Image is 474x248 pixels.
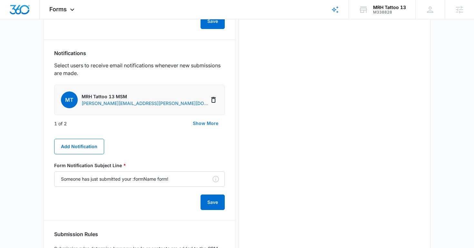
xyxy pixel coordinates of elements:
[201,14,225,29] button: Save
[209,95,218,105] button: Delete Notification
[373,10,406,14] div: account id
[82,100,209,107] p: [PERSON_NAME][EMAIL_ADDRESS][PERSON_NAME][DOMAIN_NAME]
[54,120,67,127] p: 1 of 2
[82,93,209,100] p: MRH Tattoo 13 MSM
[54,162,225,169] label: Form Notification Subject Line
[54,62,225,77] p: Select users to receive email notifications whenever new submissions are made.
[373,5,406,10] div: account name
[186,116,225,131] button: Show More
[201,195,225,210] button: Save
[54,50,86,56] h3: Notifications
[49,6,67,13] span: Forms
[54,139,104,154] button: Add Notification
[54,231,98,237] h3: Submission Rules
[4,191,20,196] span: Submit
[61,91,78,108] span: MT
